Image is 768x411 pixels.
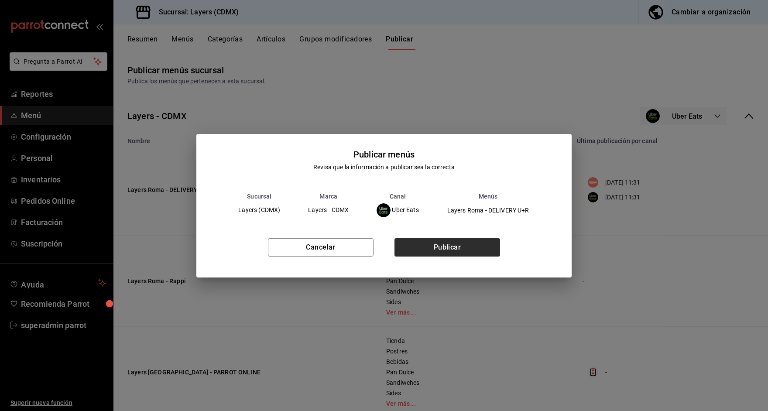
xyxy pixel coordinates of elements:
th: Menús [433,193,544,200]
div: Revisa que la información a publicar sea la correcta [313,163,455,172]
th: Marca [294,193,363,200]
div: Publicar menús [353,148,415,161]
span: Layers Roma - DELIVERY U+R [447,207,529,213]
button: Cancelar [268,238,374,257]
th: Canal [363,193,433,200]
div: Uber Eats [377,203,419,217]
td: Layers - CDMX [294,200,363,221]
td: Layers (CDMX) [224,200,294,221]
th: Sucursal [224,193,294,200]
button: Publicar [394,238,500,257]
